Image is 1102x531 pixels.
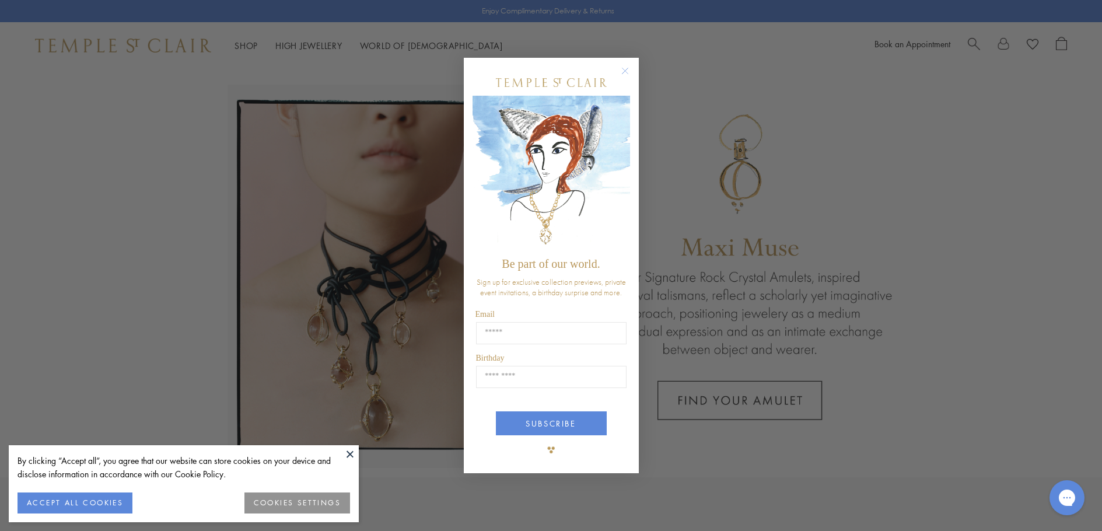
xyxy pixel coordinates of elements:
button: Close dialog [624,69,638,84]
button: COOKIES SETTINGS [244,492,350,513]
span: Birthday [476,354,505,362]
img: TSC [540,438,563,462]
input: Email [476,322,627,344]
span: Be part of our world. [502,257,600,270]
img: Temple St. Clair [496,78,607,87]
img: c4a9eb12-d91a-4d4a-8ee0-386386f4f338.jpeg [473,96,630,251]
span: Email [475,310,495,319]
iframe: Gorgias live chat messenger [1044,476,1090,519]
button: SUBSCRIBE [496,411,607,435]
span: Sign up for exclusive collection previews, private event invitations, a birthday surprise and more. [477,277,626,298]
button: ACCEPT ALL COOKIES [18,492,132,513]
div: By clicking “Accept all”, you agree that our website can store cookies on your device and disclos... [18,454,350,481]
